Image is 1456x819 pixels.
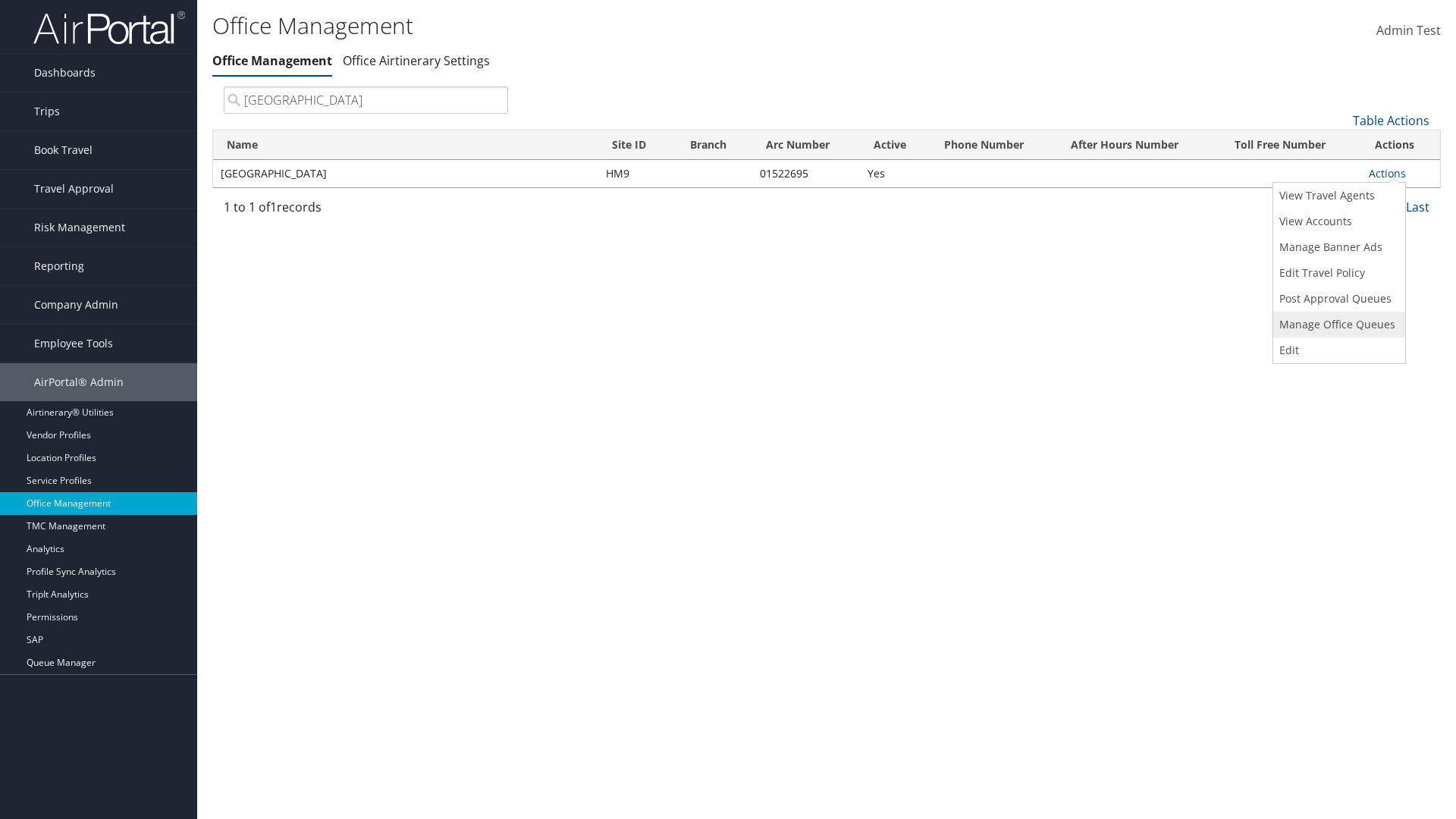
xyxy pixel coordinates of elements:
th: Branch: activate to sort column ascending [676,130,752,160]
span: Trips [34,93,60,130]
th: Active: activate to sort column ascending [860,130,931,160]
td: 01522695 [752,160,860,187]
h1: Office Management [212,10,1031,42]
span: Employee Tools [34,325,113,362]
td: HM9 [598,160,676,187]
a: Admin Test [1376,8,1441,55]
a: View Travel Agents [1273,183,1401,209]
a: Last [1406,199,1429,215]
span: Reporting [34,247,84,285]
a: Manage Banner Ads [1273,234,1401,260]
a: Edit [1273,337,1401,363]
a: View Accounts [1273,209,1401,234]
span: Company Admin [34,286,118,324]
a: Office Management [212,52,332,69]
td: Yes [860,160,931,187]
th: Arc Number: activate to sort column ascending [752,130,860,160]
th: Site ID: activate to sort column ascending [598,130,676,160]
a: Office Airtinerary Settings [343,52,490,69]
span: Admin Test [1376,22,1441,39]
a: Table Actions [1353,112,1429,129]
span: Book Travel [34,131,93,169]
span: Risk Management [34,209,125,246]
span: Travel Approval [34,170,114,208]
th: After Hours Number: activate to sort column ascending [1057,130,1221,160]
a: Post Approval Queues [1273,286,1401,312]
input: Search [224,86,508,114]
th: Actions [1361,130,1440,160]
a: Edit Travel Policy [1273,260,1401,286]
a: Manage Office Queues [1273,312,1401,337]
img: airportal-logo.png [33,10,185,45]
span: AirPortal® Admin [34,363,124,401]
span: Dashboards [34,54,96,92]
th: Toll Free Number: activate to sort column ascending [1221,130,1361,160]
div: 1 to 1 of records [224,198,508,224]
td: [GEOGRAPHIC_DATA] [213,160,598,187]
span: 1 [270,199,277,215]
a: Actions [1369,166,1406,180]
th: Name: activate to sort column ascending [213,130,598,160]
th: Phone Number: activate to sort column ascending [930,130,1057,160]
